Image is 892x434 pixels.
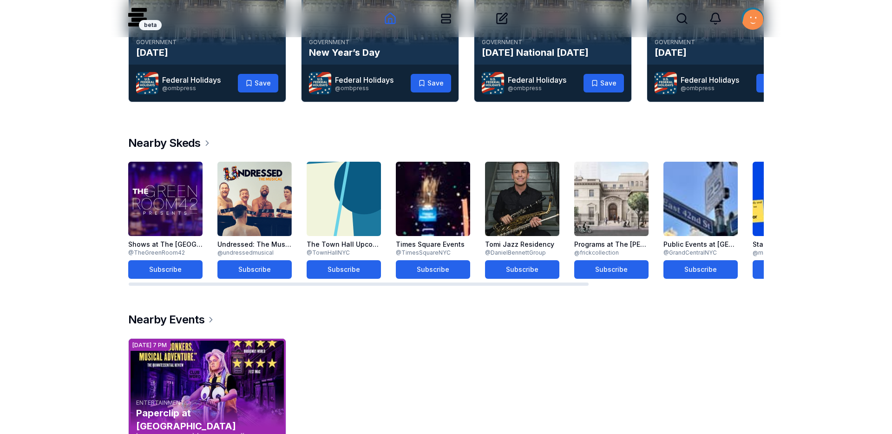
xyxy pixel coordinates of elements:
img: logo [128,8,147,26]
img: Stand-Up Magic NYC [753,162,827,236]
img: Sked Image [655,72,677,94]
img: Sked Image [482,72,504,94]
button: Subscribe [128,260,203,279]
button: Save [411,74,451,92]
p: @ maxdavidsonmagic [753,249,827,256]
p: @ TownHallNYC [307,249,381,256]
a: @TheGreenRoom42 [128,249,203,256]
p: Government [309,39,451,46]
p: @ TimesSquareNYC [396,249,470,256]
a: Nearby Events [128,312,764,327]
button: Subscribe [485,260,559,279]
p: @ frickcollection [574,249,649,256]
p: Government [655,39,797,46]
img: Times Square Events [396,162,470,236]
h3: [DATE] [655,46,797,59]
img: Paperclip at Soho Playhouse [131,341,284,427]
a: @frickcollection [574,249,649,256]
button: Subscribe [307,260,381,279]
img: Sked Image [309,72,331,94]
p: @ GrandCentralNYC [663,249,738,256]
img: chrisbell [741,7,764,30]
img: Sked Image [136,72,158,94]
a: Federal Holidays [508,75,566,85]
a: Programs at The [PERSON_NAME] [574,240,649,249]
img: Shows at The Green Room 42 [128,162,203,236]
a: Federal Holidays [162,75,221,85]
a: @DanielBennettGroup [485,249,559,256]
h2: Nearby Skeds [128,136,201,151]
h3: [DATE] [136,46,278,59]
a: Federal Holidays [335,75,394,85]
a: @ombpress [335,85,369,92]
a: Shows at The [GEOGRAPHIC_DATA] [128,240,203,249]
button: Subscribe [663,260,738,279]
h3: [DATE] National [DATE] [482,46,624,59]
a: Undressed: The Musical [217,240,292,249]
a: @undressedmusical [217,249,292,256]
button: Save [238,74,278,92]
p: @ DanielBennettGroup [485,249,559,256]
a: Times Square Events [396,240,470,249]
p: Entertainment [136,399,278,407]
img: Public Events at Grand Central [663,162,738,236]
a: @maxdavidsonmagic [753,249,827,256]
button: Subscribe [753,260,827,279]
h3: Paperclip at [GEOGRAPHIC_DATA] [136,407,278,433]
a: Tomi Jazz Residency [485,240,559,249]
h2: Nearby Events [128,312,204,327]
a: @ombpress [162,85,196,92]
a: Public Events at [GEOGRAPHIC_DATA] [663,240,738,249]
h3: New Year’s Day [309,46,451,59]
p: Government [482,39,624,46]
div: beta [139,20,162,30]
p: Government [136,39,278,46]
a: @ombpress [681,85,715,92]
button: Subscribe [217,260,292,279]
a: Federal Holidays [681,75,739,85]
a: @GrandCentralNYC [663,249,738,256]
img: The Town Hall Upcoming Events [307,162,381,236]
img: Tomi Jazz Residency [485,162,559,236]
a: Nearby Skeds [128,136,764,151]
img: Undressed: The Musical [217,162,292,236]
button: Subscribe [574,260,649,279]
p: @ undressedmusical [217,249,292,256]
p: [DATE] 7 PM [132,342,167,349]
button: Save [584,74,624,92]
button: Save [756,74,797,92]
a: The Town Hall Upcoming Events [307,240,381,249]
a: @TownHallNYC [307,249,381,256]
img: Programs at The Frick [574,162,649,236]
a: @ombpress [508,85,542,92]
button: Subscribe [396,260,470,279]
a: @TimesSquareNYC [396,249,470,256]
a: Stand-Up Magic [GEOGRAPHIC_DATA] [753,240,827,249]
p: @ TheGreenRoom42 [128,249,203,256]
